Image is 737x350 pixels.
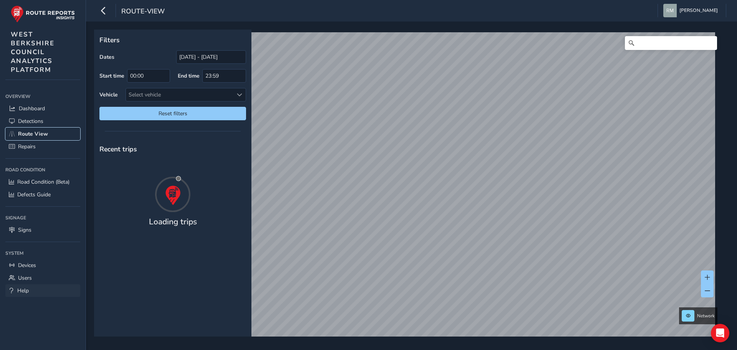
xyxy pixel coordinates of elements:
[99,144,137,154] span: Recent trips
[178,72,200,80] label: End time
[19,105,45,112] span: Dashboard
[99,53,114,61] label: Dates
[17,178,69,186] span: Road Condition (Beta)
[697,313,715,319] span: Network
[5,115,80,128] a: Detections
[5,176,80,188] a: Road Condition (Beta)
[5,272,80,284] a: Users
[11,5,75,23] img: rr logo
[5,212,80,224] div: Signage
[99,35,246,45] p: Filters
[99,72,124,80] label: Start time
[5,188,80,201] a: Defects Guide
[625,36,717,50] input: Search
[17,287,29,294] span: Help
[149,217,197,227] h4: Loading trips
[18,118,43,125] span: Detections
[663,4,720,17] button: [PERSON_NAME]
[5,91,80,102] div: Overview
[17,191,51,198] span: Defects Guide
[97,32,715,345] canvas: Map
[18,143,36,150] span: Repairs
[5,164,80,176] div: Road Condition
[18,262,36,269] span: Devices
[99,107,246,120] button: Reset filters
[5,224,80,236] a: Signs
[5,259,80,272] a: Devices
[105,110,240,117] span: Reset filters
[5,128,80,140] a: Route View
[5,102,80,115] a: Dashboard
[126,88,233,101] div: Select vehicle
[18,274,32,282] span: Users
[663,4,677,17] img: diamond-layout
[11,30,55,74] span: WEST BERKSHIRE COUNCIL ANALYTICS PLATFORM
[5,140,80,153] a: Repairs
[18,226,31,234] span: Signs
[679,4,718,17] span: [PERSON_NAME]
[18,130,48,138] span: Route View
[99,91,118,98] label: Vehicle
[121,7,165,17] span: route-view
[711,324,729,342] div: Open Intercom Messenger
[5,247,80,259] div: System
[5,284,80,297] a: Help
